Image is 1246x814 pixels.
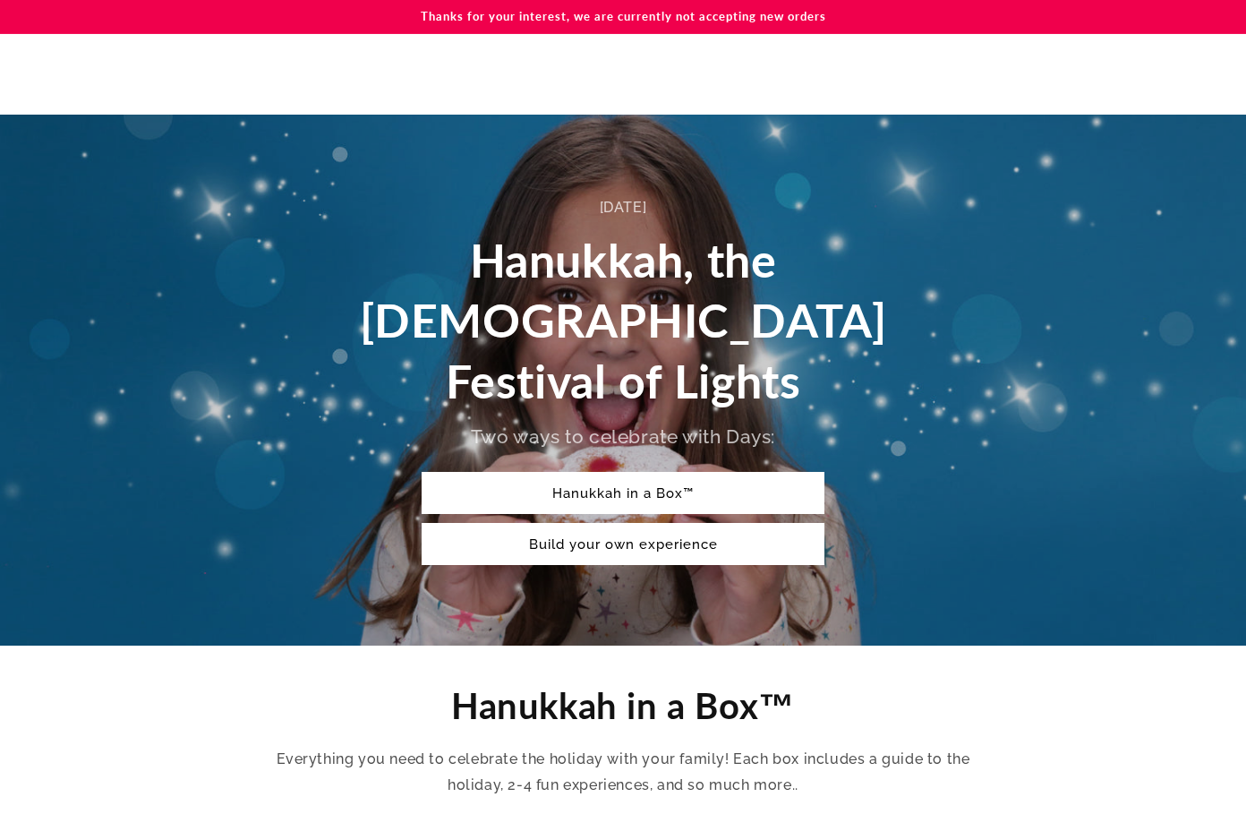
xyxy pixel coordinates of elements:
[350,195,896,221] div: [DATE]
[422,523,824,565] a: Build your own experience
[360,232,887,408] span: Hanukkah, the [DEMOGRAPHIC_DATA] Festival of Lights
[422,472,824,514] a: Hanukkah in a Box™
[451,684,795,727] span: Hanukkah in a Box™
[274,747,972,799] p: Everything you need to celebrate the holiday with your family! Each box includes a guide to the h...
[471,425,775,448] span: Two ways to celebrate with Days:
